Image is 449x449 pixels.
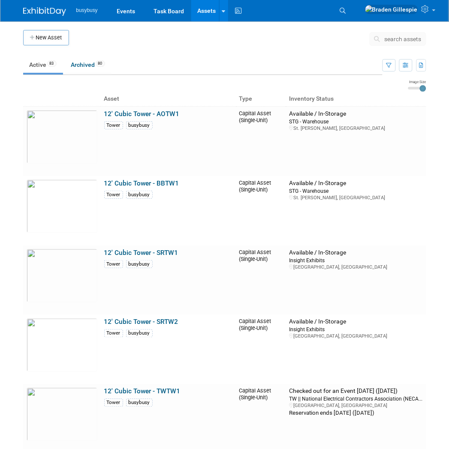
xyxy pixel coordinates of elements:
img: Braden Gillespie [365,5,418,14]
span: 83 [47,60,57,67]
div: STG - Warehouse [289,118,422,125]
div: TW || National Electrical Contractors Association (NECA... [289,395,422,403]
div: Tower [104,191,123,199]
span: busybusy [76,7,98,13]
td: Capital Asset (Single-Unit) [236,315,286,384]
a: 12' Cubic Tower - SRTW1 [104,249,178,257]
span: 80 [96,60,105,67]
div: St. [PERSON_NAME], [GEOGRAPHIC_DATA] [289,195,422,201]
button: New Asset [23,30,69,45]
div: busybusy [126,260,153,268]
div: St. [PERSON_NAME], [GEOGRAPHIC_DATA] [289,125,422,132]
div: Insight Exhibits [289,326,422,333]
a: 12' Cubic Tower - BBTW1 [104,180,179,187]
div: Tower [104,260,123,268]
div: [GEOGRAPHIC_DATA], [GEOGRAPHIC_DATA] [289,333,422,340]
a: Active83 [23,57,63,73]
td: Capital Asset (Single-Unit) [236,176,286,245]
div: Tower [104,329,123,338]
td: Capital Asset (Single-Unit) [236,245,286,315]
div: busybusy [126,121,153,129]
div: Available / In-Storage [289,318,422,326]
div: Reservation ends [DATE] ([DATE]) [289,409,422,417]
div: Checked out for an Event [DATE] ([DATE]) [289,388,422,395]
div: busybusy [126,399,153,407]
td: Capital Asset (Single-Unit) [236,106,286,176]
div: STG - Warehouse [289,187,422,195]
div: Available / In-Storage [289,180,422,187]
button: search assets [370,32,426,46]
img: ExhibitDay [23,7,66,16]
div: Insight Exhibits [289,257,422,264]
div: [GEOGRAPHIC_DATA], [GEOGRAPHIC_DATA] [289,403,422,409]
th: Asset [101,92,236,106]
span: search assets [385,36,422,42]
div: busybusy [126,191,153,199]
div: Tower [104,121,123,129]
div: Available / In-Storage [289,110,422,118]
div: busybusy [126,329,153,338]
a: Archived80 [65,57,111,73]
div: Image Size [408,79,426,84]
div: Tower [104,399,123,407]
a: 12' Cubic Tower - AOTW1 [104,110,180,118]
div: Available / In-Storage [289,249,422,257]
a: 12' Cubic Tower - TWTW1 [104,388,181,395]
a: 12' Cubic Tower - SRTW2 [104,318,178,326]
th: Type [236,92,286,106]
div: [GEOGRAPHIC_DATA], [GEOGRAPHIC_DATA] [289,264,422,270]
